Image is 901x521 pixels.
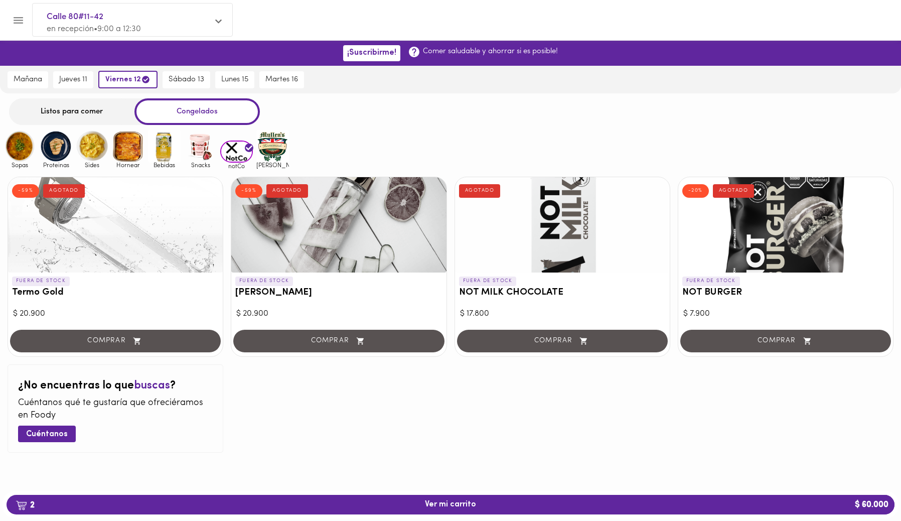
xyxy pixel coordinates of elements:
h3: NOT MILK CHOCOLATE [459,288,666,298]
h2: ¿No encuentras lo que ? [18,380,213,392]
p: FUERA DE STOCK [459,277,517,286]
button: Menu [6,8,31,33]
div: Termo Rosé [231,177,446,273]
button: lunes 15 [215,71,254,88]
span: Sides [76,162,108,168]
h3: Termo Gold [12,288,219,298]
div: Listos para comer [9,98,134,125]
p: Comer saludable y ahorrar si es posible! [423,46,558,57]
div: $ 20.900 [13,308,218,320]
button: martes 16 [259,71,304,88]
span: Ver mi carrito [425,500,476,509]
span: buscas [134,380,170,392]
span: Sopas [4,162,36,168]
span: Bebidas [148,162,181,168]
div: NOT MILK CHOCOLATE [455,177,670,273]
div: $ 20.900 [236,308,441,320]
span: [PERSON_NAME] [256,162,289,168]
span: Proteinas [40,162,72,168]
button: ¡Suscribirme! [343,45,400,61]
button: viernes 12 [98,71,158,88]
img: Bebidas [148,130,181,163]
div: -59% [235,184,262,197]
button: 2Ver mi carrito$ 60.000 [7,495,894,514]
div: AGOTADO [713,184,755,197]
p: Cuéntanos qué te gustaría que ofreciéramos en Foody [18,397,213,423]
button: sábado 13 [163,71,210,88]
span: lunes 15 [221,75,248,84]
button: jueves 11 [53,71,93,88]
div: $ 7.900 [683,308,888,320]
button: mañana [8,71,48,88]
img: mullens [256,130,289,163]
span: mañana [14,75,42,84]
button: Cuéntanos [18,426,76,442]
img: Sides [76,130,108,163]
span: notCo [220,163,253,169]
div: $ 17.800 [460,308,665,320]
p: FUERA DE STOCK [235,277,293,286]
img: cart.png [16,500,27,510]
h3: NOT BURGER [682,288,889,298]
span: Cuéntanos [26,430,68,439]
img: Hornear [112,130,144,163]
span: martes 16 [265,75,298,84]
div: -20% [682,184,709,197]
div: -59% [12,184,39,197]
span: jueves 11 [59,75,87,84]
div: AGOTADO [43,184,85,197]
div: Congelados [134,98,260,125]
img: notCo [220,141,253,163]
img: Snacks [184,130,217,163]
span: en recepción • 9:00 a 12:30 [47,25,141,33]
iframe: Messagebird Livechat Widget [843,463,891,511]
p: FUERA DE STOCK [682,277,740,286]
span: Hornear [112,162,144,168]
span: Snacks [184,162,217,168]
h3: [PERSON_NAME] [235,288,442,298]
b: 2 [10,498,41,511]
div: NOT BURGER [678,177,893,273]
img: Sopas [4,130,36,163]
p: FUERA DE STOCK [12,277,70,286]
div: AGOTADO [459,184,501,197]
div: Termo Gold [8,177,223,273]
span: viernes 12 [105,75,151,84]
span: sábado 13 [169,75,204,84]
span: ¡Suscribirme! [347,48,396,58]
div: AGOTADO [266,184,308,197]
span: Calle 80#11-42 [47,11,208,24]
img: Proteinas [40,130,72,163]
